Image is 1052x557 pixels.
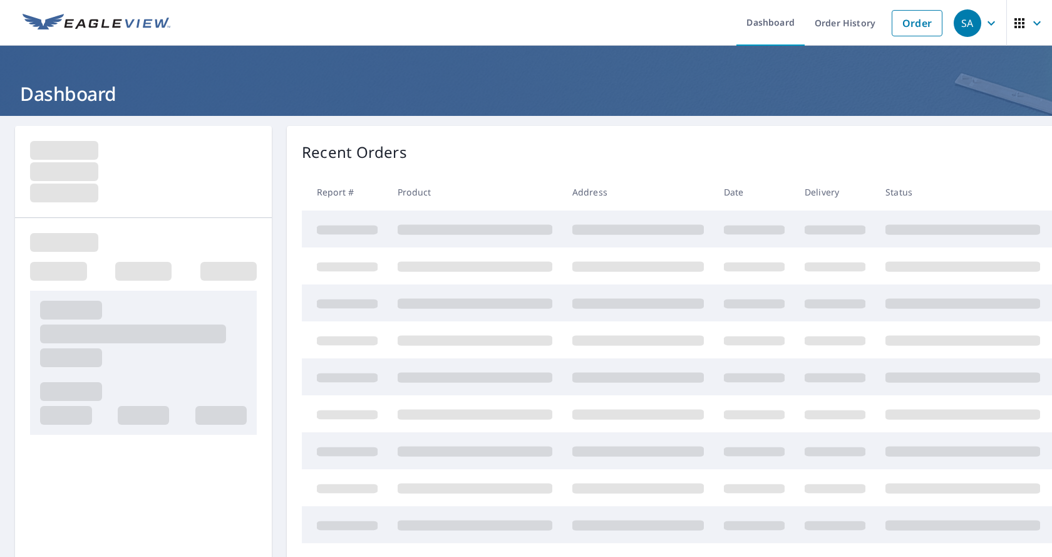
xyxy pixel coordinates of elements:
th: Address [562,174,714,211]
p: Recent Orders [302,141,407,164]
h1: Dashboard [15,81,1037,107]
th: Status [875,174,1050,211]
th: Report # [302,174,388,211]
a: Order [892,10,942,36]
img: EV Logo [23,14,170,33]
th: Product [388,174,562,211]
th: Date [714,174,795,211]
div: SA [954,9,981,37]
th: Delivery [795,174,875,211]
